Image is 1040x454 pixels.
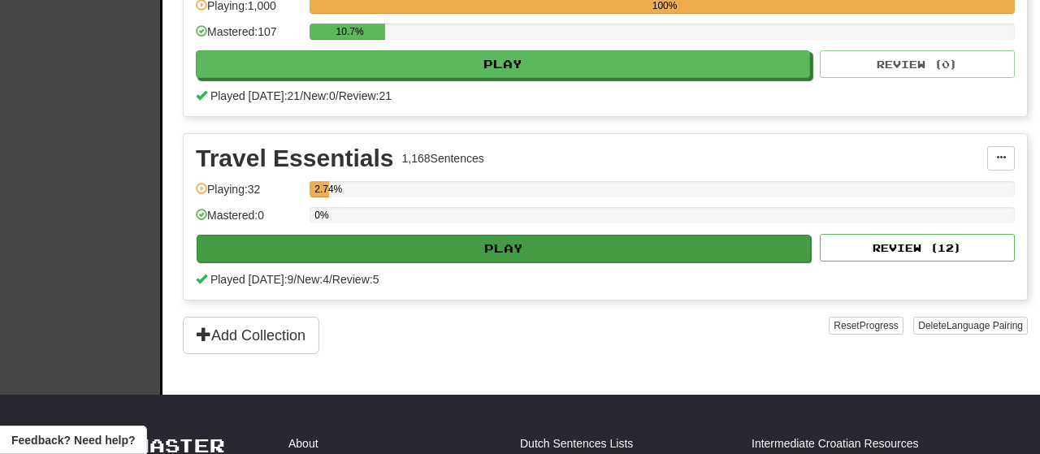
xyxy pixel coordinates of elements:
[293,273,297,286] span: /
[196,24,301,50] div: Mastered: 107
[329,273,332,286] span: /
[820,234,1015,262] button: Review (12)
[820,50,1015,78] button: Review (0)
[11,432,135,448] span: Open feedback widget
[947,320,1023,331] span: Language Pairing
[303,89,336,102] span: New: 0
[860,320,899,331] span: Progress
[288,435,318,452] a: About
[196,181,301,208] div: Playing: 32
[314,24,385,40] div: 10.7%
[297,273,329,286] span: New: 4
[339,89,392,102] span: Review: 21
[752,435,918,452] a: Intermediate Croatian Resources
[210,273,293,286] span: Played [DATE]: 9
[196,50,810,78] button: Play
[332,273,379,286] span: Review: 5
[197,235,811,262] button: Play
[196,146,394,171] div: Travel Essentials
[314,181,329,197] div: 2.74%
[913,317,1028,335] button: DeleteLanguage Pairing
[402,150,484,166] div: 1,168 Sentences
[196,207,301,234] div: Mastered: 0
[183,317,319,354] button: Add Collection
[210,89,300,102] span: Played [DATE]: 21
[829,317,903,335] button: ResetProgress
[300,89,303,102] span: /
[336,89,339,102] span: /
[520,435,633,452] a: Dutch Sentences Lists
